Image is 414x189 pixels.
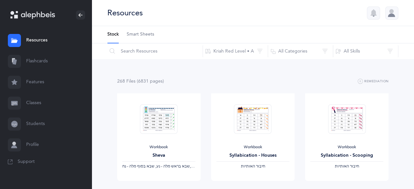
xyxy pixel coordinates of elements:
button: Kriah Red Level • A [203,43,268,59]
input: Search Resources [107,43,203,59]
span: Smart Sheets [127,31,154,38]
div: Resources [107,8,143,18]
img: Sheva-Workbook-Red_EN_thumbnail_1754012358.png [140,104,178,134]
button: All Skills [333,43,398,59]
div: Workbook [216,145,289,150]
button: All Categories [268,43,333,59]
iframe: Drift Widget Chat Controller [381,156,406,181]
div: Workbook [122,145,195,150]
span: 268 File [117,79,135,84]
img: Syllabication-Workbook-Level-1-EN_Red_Houses_thumbnail_1741114032.png [234,104,272,134]
div: Syllabication - Houses [216,152,289,159]
button: Remediation [358,78,389,86]
img: Syllabication-Workbook-Level-1-EN_Red_Scooping_thumbnail_1741114434.png [328,104,366,134]
div: ‪, + 2‬ [122,164,195,169]
span: s [134,79,135,84]
div: Sheva [122,152,195,159]
span: s [161,79,163,84]
span: ‫חיבור האותיות‬ [335,164,359,168]
span: Support [18,159,35,165]
span: ‫חיבור האותיות‬ [241,164,265,168]
span: ‫שבא בראש מלה - נע, שבא בסוף מלה - נח‬ [122,164,190,168]
div: Syllabication - Scooping [310,152,383,159]
div: Workbook [310,145,383,150]
span: (6831 page ) [137,79,164,84]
